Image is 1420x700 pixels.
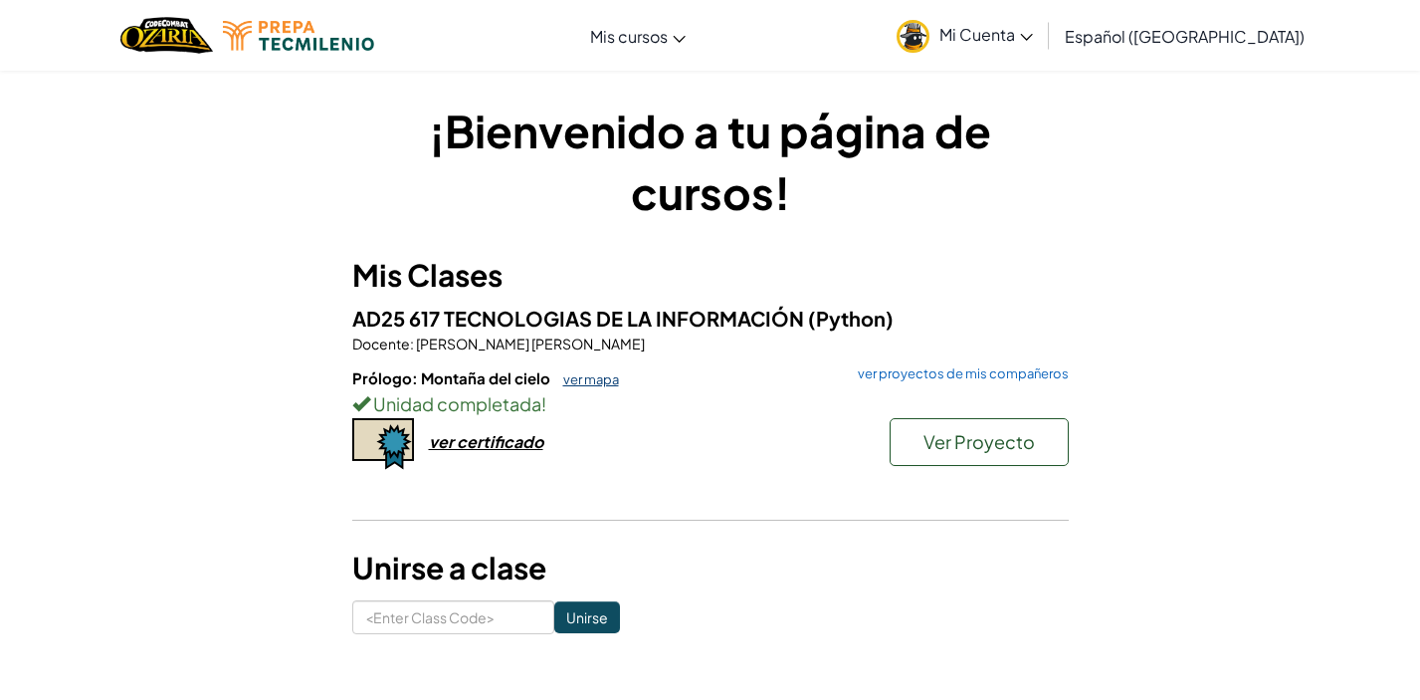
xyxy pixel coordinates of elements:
input: Unirse [554,601,620,633]
input: <Enter Class Code> [352,600,554,634]
a: Mis cursos [580,9,696,63]
img: Tecmilenio logo [223,21,374,51]
h3: Unirse a clase [352,546,1069,590]
a: Español ([GEOGRAPHIC_DATA]) [1055,9,1315,63]
a: ver proyectos de mis compañeros [848,367,1069,380]
span: (Python) [808,306,894,331]
span: Unidad completada [370,392,541,415]
span: AD25 617 TECNOLOGIAS DE LA INFORMACIÓN [352,306,808,331]
a: Ozaria by CodeCombat logo [120,15,213,56]
div: ver certificado [429,431,543,452]
h1: ¡Bienvenido a tu página de cursos! [352,100,1069,223]
button: Ver Proyecto [890,418,1069,466]
span: ! [541,392,546,415]
img: avatar [897,20,929,53]
span: Mis cursos [590,26,668,47]
img: certificate-icon.png [352,418,414,470]
h3: Mis Clases [352,253,1069,298]
span: Español ([GEOGRAPHIC_DATA]) [1065,26,1305,47]
span: [PERSON_NAME] [PERSON_NAME] [414,335,645,352]
span: Prólogo: Montaña del cielo [352,368,553,387]
a: ver certificado [352,431,543,452]
a: ver mapa [553,371,619,387]
span: : [410,335,414,352]
img: Home [120,15,213,56]
span: Ver Proyecto [923,430,1035,453]
a: Mi Cuenta [887,4,1043,67]
span: Docente [352,335,410,352]
span: Mi Cuenta [939,24,1033,45]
